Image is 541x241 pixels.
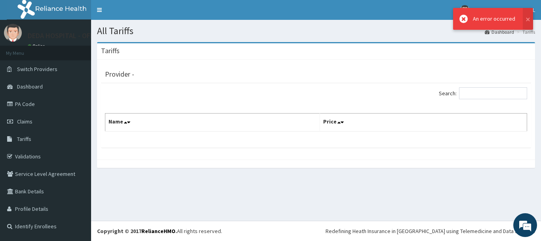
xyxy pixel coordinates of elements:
span: Tariffs [17,135,31,143]
div: An error occurred [473,15,515,23]
input: Search: [459,87,527,99]
h3: Provider - [105,71,134,78]
span: Switch Providers [17,66,57,73]
div: Redefining Heath Insurance in [GEOGRAPHIC_DATA] using Telemedicine and Data Science! [326,227,535,235]
span: Dashboard [17,83,43,90]
p: DEDA HOSPITAL - OFFICIAL [28,32,109,39]
h3: Tariffs [101,47,120,54]
th: Name [105,114,320,132]
span: Claims [17,118,32,125]
img: User Image [4,24,22,42]
label: Search: [439,87,527,99]
footer: All rights reserved. [91,221,541,241]
a: RelianceHMO [141,228,175,235]
li: Tariffs [515,29,535,35]
h1: All Tariffs [97,26,535,36]
strong: Copyright © 2017 . [97,228,177,235]
img: User Image [460,5,470,15]
a: Online [28,43,47,49]
a: Dashboard [485,29,514,35]
span: DEDA HOSPITAL - OFFICIAL [474,6,535,13]
th: Price [320,114,527,132]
